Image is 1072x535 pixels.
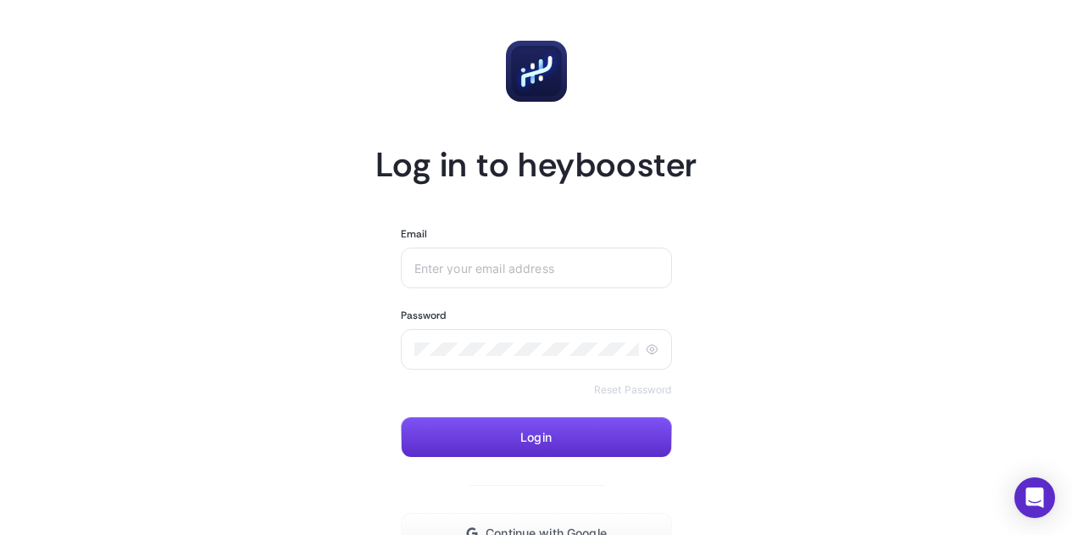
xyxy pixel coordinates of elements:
[401,417,672,458] button: Login
[401,309,447,322] label: Password
[401,227,428,241] label: Email
[375,142,697,187] h1: Log in to heybooster
[520,431,552,444] span: Login
[1014,477,1055,518] div: Open Intercom Messenger
[594,383,672,397] a: Reset Password
[414,261,658,275] input: Enter your email address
